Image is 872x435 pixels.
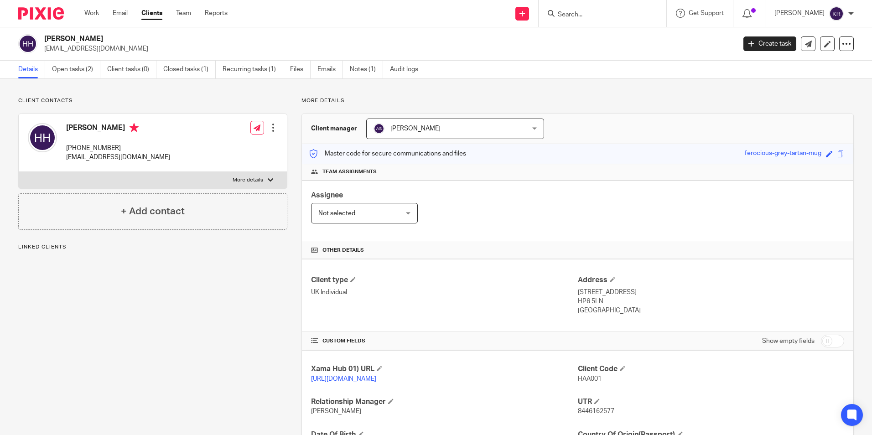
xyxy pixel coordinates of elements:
i: Primary [130,123,139,132]
h4: UTR [578,397,844,407]
h2: [PERSON_NAME] [44,34,592,44]
a: Clients [141,9,162,18]
img: Pixie [18,7,64,20]
p: Client contacts [18,97,287,104]
a: [URL][DOMAIN_NAME] [311,376,376,382]
p: More details [233,176,263,184]
span: Not selected [318,210,355,217]
span: Assignee [311,192,343,199]
p: [PHONE_NUMBER] [66,144,170,153]
img: svg%3E [829,6,844,21]
a: Team [176,9,191,18]
a: Email [113,9,128,18]
h4: [PERSON_NAME] [66,123,170,135]
p: [STREET_ADDRESS] [578,288,844,297]
span: HAA001 [578,376,602,382]
span: Get Support [689,10,724,16]
a: Emails [317,61,343,78]
a: Notes (1) [350,61,383,78]
span: Team assignments [322,168,377,176]
div: ferocious-grey-tartan-mug [745,149,821,159]
h4: Relationship Manager [311,397,577,407]
label: Show empty fields [762,337,815,346]
p: Master code for secure communications and files [309,149,466,158]
p: Linked clients [18,243,287,251]
h4: Address [578,275,844,285]
input: Search [557,11,639,19]
span: [PERSON_NAME] [390,125,441,132]
a: Audit logs [390,61,425,78]
p: HP6 5LN [578,297,844,306]
a: Client tasks (0) [107,61,156,78]
a: Create task [743,36,796,51]
p: More details [301,97,854,104]
a: Reports [205,9,228,18]
h4: Client Code [578,364,844,374]
p: [GEOGRAPHIC_DATA] [578,306,844,315]
span: 8446162577 [578,408,614,414]
h4: + Add contact [121,204,185,218]
a: Recurring tasks (1) [223,61,283,78]
img: svg%3E [18,34,37,53]
a: Open tasks (2) [52,61,100,78]
a: Work [84,9,99,18]
p: [EMAIL_ADDRESS][DOMAIN_NAME] [66,153,170,162]
a: Details [18,61,45,78]
p: [EMAIL_ADDRESS][DOMAIN_NAME] [44,44,730,53]
a: Closed tasks (1) [163,61,216,78]
img: svg%3E [28,123,57,152]
span: [PERSON_NAME] [311,408,361,414]
span: Other details [322,247,364,254]
h4: CUSTOM FIELDS [311,337,577,345]
img: svg%3E [374,123,384,134]
a: Files [290,61,311,78]
h4: Xama Hub 01) URL [311,364,577,374]
p: [PERSON_NAME] [774,9,825,18]
h3: Client manager [311,124,357,133]
h4: Client type [311,275,577,285]
p: UK Individual [311,288,577,297]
